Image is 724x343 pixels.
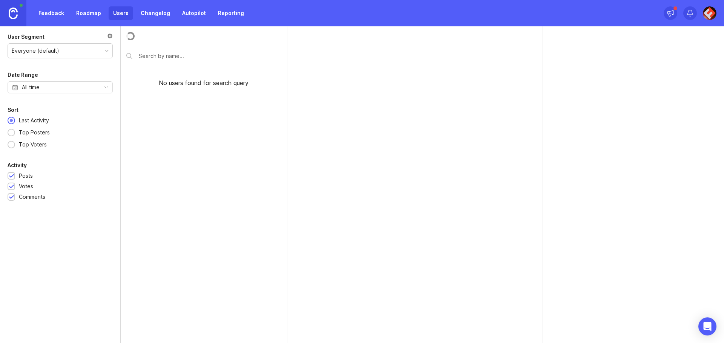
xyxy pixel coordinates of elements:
[15,116,53,125] div: Last Activity
[703,6,716,20] img: Sara Bakalchuk
[72,6,106,20] a: Roadmap
[8,105,18,114] div: Sort
[8,70,38,79] div: Date Range
[34,6,69,20] a: Feedback
[9,8,18,19] img: Canny Home
[19,182,33,191] div: Votes
[19,193,45,201] div: Comments
[19,172,33,180] div: Posts
[121,66,287,99] div: No users found for search query
[8,161,27,170] div: Activity
[15,128,54,137] div: Top Posters
[139,52,281,60] input: Search by name...
[213,6,248,20] a: Reporting
[136,6,175,20] a: Changelog
[22,83,40,91] div: All time
[8,32,44,41] div: User Segment
[109,6,133,20] a: Users
[100,84,112,90] svg: toggle icon
[12,47,59,55] div: Everyone (default)
[698,317,716,335] div: Open Intercom Messenger
[178,6,210,20] a: Autopilot
[15,140,51,149] div: Top Voters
